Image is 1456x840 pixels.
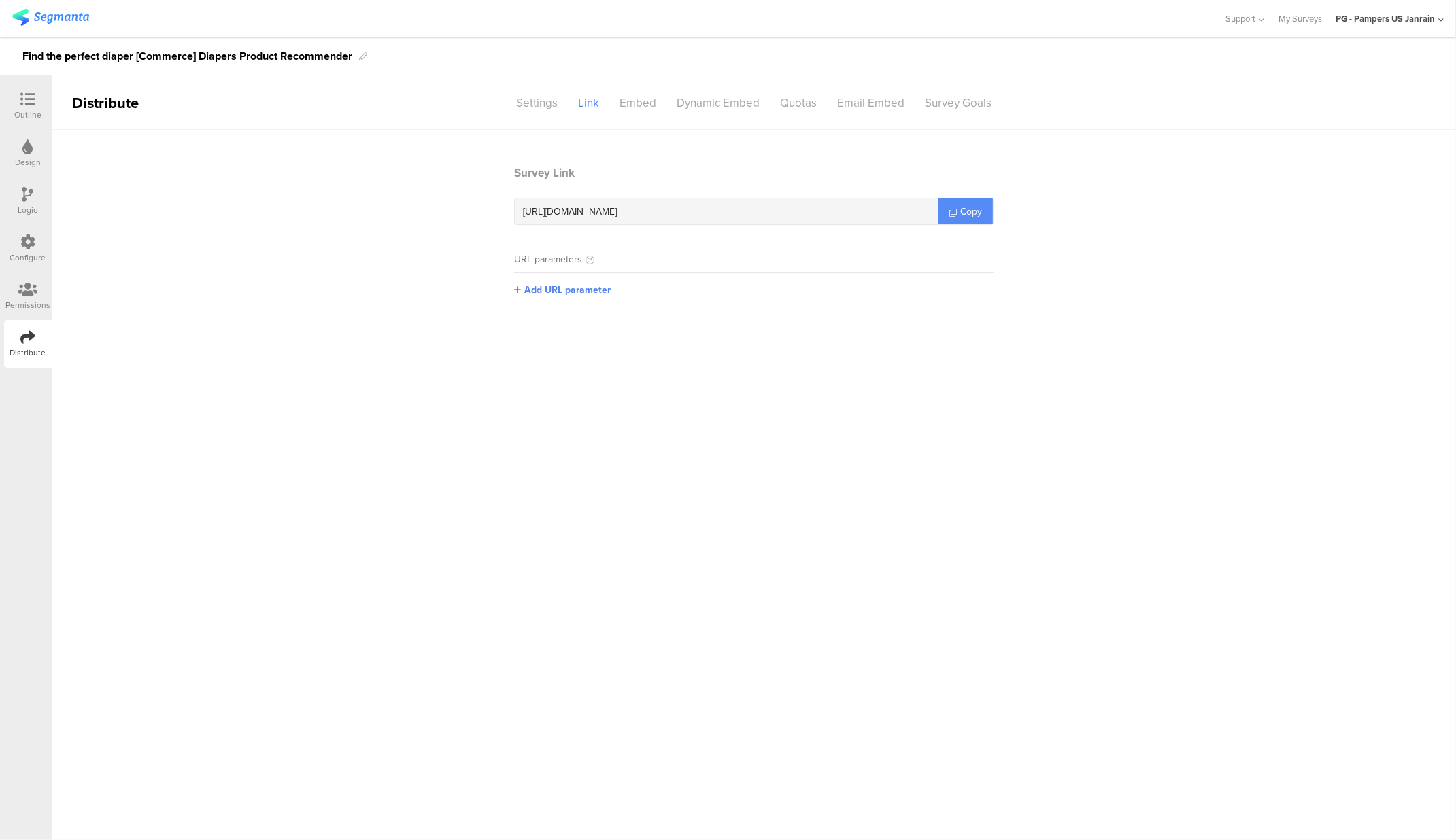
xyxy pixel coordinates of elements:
div: Quotas [770,91,827,115]
div: Design [15,156,41,169]
span: [URL][DOMAIN_NAME] [523,205,617,219]
div: Distribute [52,92,208,114]
div: PG - Pampers US Janrain [1336,12,1435,25]
header: Survey Link [514,164,994,181]
span: Add URL parameter [524,283,611,297]
div: Logic [18,204,38,216]
img: segmanta logo [12,9,89,26]
span: Copy [960,205,982,219]
div: Embed [609,91,666,115]
div: Dynamic Embed [666,91,770,115]
div: Link [568,91,609,115]
div: Distribute [10,347,46,359]
div: Outline [14,109,41,121]
div: Permissions [5,299,50,311]
div: Find the perfect diaper [Commerce] Diapers Product Recommender [22,46,352,67]
div: Email Embed [827,91,915,115]
div: Configure [10,251,46,264]
button: Add URL parameter [514,283,611,297]
div: Survey Goals [915,91,1002,115]
span: Support [1226,12,1256,25]
div: URL parameters [514,252,582,266]
div: Settings [506,91,568,115]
